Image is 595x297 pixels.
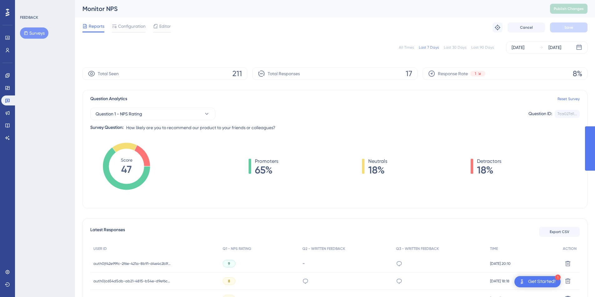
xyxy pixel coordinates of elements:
span: 18% [368,165,387,175]
span: USER ID [93,246,107,251]
span: Total Seen [98,70,119,77]
div: 1 [555,275,561,280]
div: Open Get Started! checklist, remaining modules: 1 [514,276,561,287]
span: auth0|f42e99fc-2f6e-421a-8b91-d4e4c2b1fcf9 [93,261,171,266]
span: 18% [477,165,501,175]
span: Reports [89,22,104,30]
span: 8% [573,69,582,79]
div: 7ca027d1... [558,111,577,116]
div: Question ID: [528,110,552,118]
button: Save [550,22,588,32]
div: Monitor NPS [82,4,534,13]
div: FEEDBACK [20,15,38,20]
span: Neutrals [368,158,387,165]
span: Detractors [477,158,501,165]
button: Export CSV [539,227,580,237]
span: ACTION [563,246,577,251]
img: launcher-image-alternative-text [518,278,526,285]
span: Editor [159,22,171,30]
button: Surveys [20,27,48,39]
div: All Times [399,45,414,50]
span: 65% [255,165,278,175]
span: 8 [228,279,230,284]
span: Save [564,25,573,30]
span: Export CSV [550,229,569,234]
div: Last 7 Days [419,45,439,50]
iframe: UserGuiding AI Assistant Launcher [569,272,588,291]
span: [DATE] 20:10 [490,261,511,266]
tspan: Score [121,158,132,163]
span: Q3 - WRITTEN FEEDBACK [396,246,439,251]
span: Question Analytics [90,95,127,103]
span: Publish Changes [554,6,584,11]
span: Q2 - WRITTEN FEEDBACK [302,246,345,251]
div: Last 30 Days [444,45,466,50]
div: Last 90 Days [471,45,494,50]
span: Promoters [255,158,278,165]
span: 1 [475,71,476,76]
span: 211 [232,69,242,79]
div: [DATE] [548,44,561,51]
a: Reset Survey [558,96,580,101]
div: Get Started! [528,278,556,285]
span: Question 1 - NPS Rating [96,110,142,118]
button: Publish Changes [550,4,588,14]
span: Configuration [118,22,146,30]
span: auth0|c654d5db-ab21-4815-b54e-d9ef6c5001c9 [93,279,171,284]
tspan: 47 [121,163,132,175]
span: Cancel [520,25,533,30]
div: - [302,260,390,266]
span: [DATE] 18:18 [490,279,509,284]
button: Cancel [508,22,545,32]
span: Response Rate [438,70,468,77]
span: Q1 - NPS RATING [223,246,251,251]
span: Latest Responses [90,226,125,237]
span: 17 [406,69,412,79]
button: Question 1 - NPS Rating [90,108,215,120]
div: [DATE] [512,44,524,51]
span: TIME [490,246,498,251]
span: Total Responses [268,70,300,77]
div: Survey Question: [90,124,124,131]
span: How likely are you to recommend our product to your friends or colleagues? [126,124,275,131]
span: 9 [228,261,230,266]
